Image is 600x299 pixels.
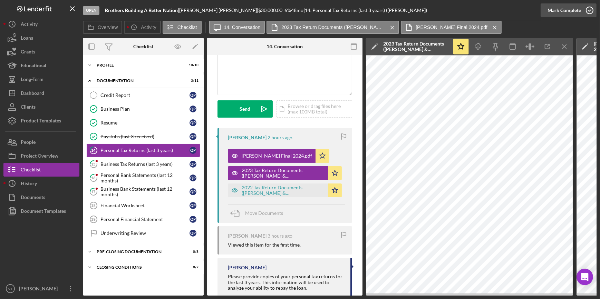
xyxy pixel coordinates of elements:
div: Resume [100,120,190,126]
div: Personal Tax Returns (last 3 years) [100,148,190,153]
div: [PERSON_NAME] [PERSON_NAME] | [179,8,258,13]
a: Loans [3,31,79,45]
div: 0 / 8 [186,250,199,254]
div: Document Templates [21,204,66,220]
a: Credit ReportQP [86,88,200,102]
text: VT [8,287,12,291]
div: Documents [21,190,45,206]
button: VT[PERSON_NAME] [3,282,79,296]
div: Pre-Closing Documentation [97,250,181,254]
div: Personal Financial Statement [100,217,190,222]
a: 18Financial WorksheetQP [86,199,200,212]
div: [PERSON_NAME] [228,233,267,239]
button: Long-Term [3,72,79,86]
div: Underwriting Review [100,230,190,236]
div: Dashboard [21,86,44,102]
div: 14. Conversation [267,44,303,49]
div: Q P [190,188,196,195]
a: ResumeQP [86,116,200,130]
button: Documents [3,190,79,204]
div: Please provide copies of your personal tax returns for the last 3 years. This information will be... [228,274,343,290]
button: Educational [3,59,79,72]
div: [PERSON_NAME] [228,135,267,140]
div: Q P [190,230,196,237]
a: People [3,135,79,149]
div: Q P [190,202,196,209]
div: Open [83,6,99,15]
button: 14. Conversation [209,21,265,34]
div: [PERSON_NAME] Final 2024.pdf [242,153,312,159]
div: Grants [21,45,35,60]
tspan: 19 [91,217,95,221]
button: Product Templates [3,114,79,128]
time: 2025-08-19 10:58 [268,233,292,239]
tspan: 16 [91,176,96,180]
div: Documentation [97,79,181,83]
div: Project Overview [21,149,58,165]
div: Personal Bank Statements (last 12 months) [100,172,190,183]
button: 2022 Tax Return Documents ([PERSON_NAME] & [PERSON_NAME]) (1).PDF [228,183,342,197]
a: 16Personal Bank Statements (last 12 months)QP [86,171,200,185]
div: Open Intercom Messenger [577,269,593,285]
button: Checklist [163,21,202,34]
label: Overview [98,24,118,30]
button: History [3,177,79,190]
button: Grants [3,45,79,59]
div: | [105,8,179,13]
div: Financial Worksheet [100,203,190,208]
div: Business Tax Returns (last 3 years) [100,161,190,167]
button: Move Documents [228,205,290,222]
div: Long-Term [21,72,43,88]
div: Clients [21,100,36,116]
tspan: 14 [91,148,96,152]
button: Mark Complete [541,3,597,17]
button: Activity [3,17,79,31]
div: Checklist [133,44,153,49]
div: Q P [190,216,196,223]
div: Q P [190,92,196,99]
div: Credit Report [100,92,190,98]
div: Profile [97,63,181,67]
a: Paystubs (last 3 received)QP [86,130,200,143]
div: Checklist [21,163,41,178]
div: History [21,177,37,192]
div: 0 / 7 [186,265,199,269]
button: 2023 Tax Return Documents ([PERSON_NAME] & [PERSON_NAME]) (1).pdf [228,166,342,180]
button: Document Templates [3,204,79,218]
button: Clients [3,100,79,114]
button: Send [217,100,273,118]
button: [PERSON_NAME] Final 2024.pdf [228,149,329,163]
div: Activity [21,17,38,33]
div: People [21,135,36,151]
div: Business Bank Statements (last 12 months) [100,186,190,197]
div: Educational [21,59,46,74]
div: 3 / 11 [186,79,199,83]
button: 2023 Tax Return Documents ([PERSON_NAME] & [PERSON_NAME]) (1).pdf [267,21,399,34]
div: Viewed this item for the first time. [228,242,301,248]
a: 15Business Tax Returns (last 3 years)QP [86,157,200,171]
div: Send [240,100,251,118]
div: $30,000.00 [258,8,284,13]
button: Checklist [3,163,79,177]
tspan: 17 [91,189,96,194]
div: 6 % [284,8,291,13]
div: Mark Complete [548,3,581,17]
button: Dashboard [3,86,79,100]
div: Product Templates [21,114,61,129]
a: Business PlanQP [86,102,200,116]
div: Business Plan [100,106,190,112]
div: 2023 Tax Return Documents ([PERSON_NAME] & [PERSON_NAME]) (1).pdf [383,41,449,52]
time: 2025-08-19 11:20 [268,135,292,140]
button: Project Overview [3,149,79,163]
div: 2023 Tax Return Documents ([PERSON_NAME] & [PERSON_NAME]) (1).pdf [242,168,325,179]
div: Q P [190,147,196,154]
label: 2023 Tax Return Documents ([PERSON_NAME] & [PERSON_NAME]) (1).pdf [281,24,385,30]
div: Loans [21,31,33,47]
